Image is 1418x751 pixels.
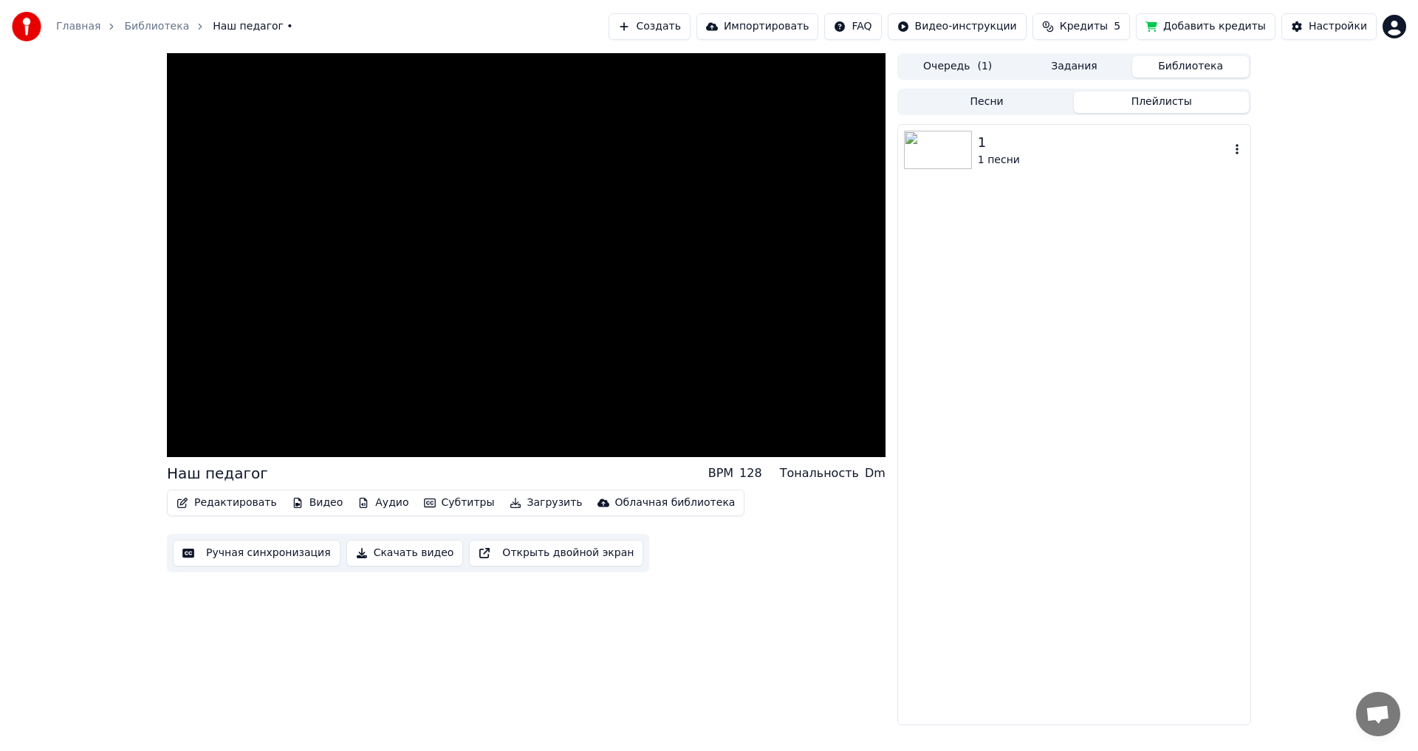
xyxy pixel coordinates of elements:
[286,493,349,513] button: Видео
[1060,19,1108,34] span: Кредиты
[696,13,819,40] button: Импортировать
[1356,692,1400,736] div: Открытый чат
[1281,13,1377,40] button: Настройки
[978,132,1230,153] div: 1
[12,12,41,41] img: youka
[1114,19,1120,34] span: 5
[888,13,1027,40] button: Видео-инструкции
[1032,13,1130,40] button: Кредиты5
[900,56,1016,78] button: Очередь
[780,464,859,482] div: Тональность
[173,540,340,566] button: Ручная синхронизация
[1074,92,1249,113] button: Плейлисты
[708,464,733,482] div: BPM
[346,540,464,566] button: Скачать видео
[865,464,886,482] div: Dm
[615,495,736,510] div: Облачная библиотека
[824,13,881,40] button: FAQ
[977,59,992,74] span: ( 1 )
[900,92,1075,113] button: Песни
[739,464,762,482] div: 128
[213,19,292,34] span: Наш педагог •
[171,493,283,513] button: Редактировать
[1309,19,1367,34] div: Настройки
[1136,13,1275,40] button: Добавить кредиты
[124,19,189,34] a: Библиотека
[56,19,100,34] a: Главная
[418,493,501,513] button: Субтитры
[978,153,1230,168] div: 1 песни
[469,540,643,566] button: Открыть двойной экран
[504,493,589,513] button: Загрузить
[56,19,293,34] nav: breadcrumb
[609,13,690,40] button: Создать
[352,493,414,513] button: Аудио
[167,463,268,484] div: Наш педагог
[1016,56,1133,78] button: Задания
[1132,56,1249,78] button: Библиотека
